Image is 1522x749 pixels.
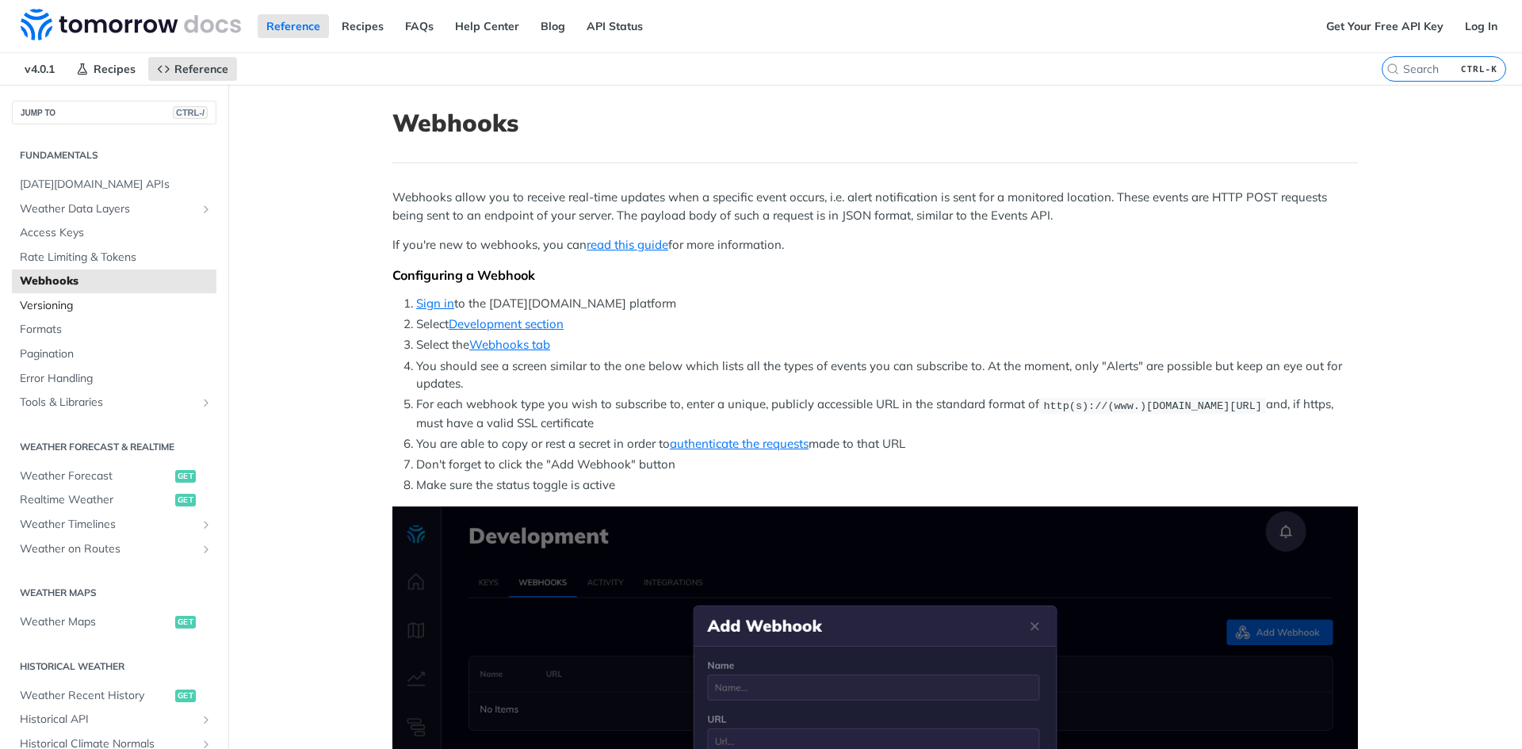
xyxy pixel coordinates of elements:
p: Webhooks allow you to receive real-time updates when a specific event occurs, i.e. alert notifica... [392,189,1358,224]
span: Weather Maps [20,614,171,630]
a: Get Your Free API Key [1317,14,1452,38]
span: Tools & Libraries [20,395,196,411]
a: Webhooks tab [469,337,550,352]
a: Webhooks [12,269,216,293]
span: http(s)://(www.)[DOMAIN_NAME][URL] [1043,399,1261,411]
a: Access Keys [12,221,216,245]
span: Pagination [20,346,212,362]
span: Error Handling [20,371,212,387]
a: Reference [148,57,237,81]
h2: Historical Weather [12,659,216,674]
a: Pagination [12,342,216,366]
a: Rate Limiting & Tokens [12,246,216,269]
a: Reference [258,14,329,38]
span: Weather Recent History [20,688,171,704]
span: Reference [174,62,228,76]
span: CTRL-/ [173,106,208,119]
span: get [175,616,196,629]
a: API Status [578,14,652,38]
button: Show subpages for Weather Data Layers [200,203,212,216]
a: Weather Data LayersShow subpages for Weather Data Layers [12,197,216,221]
a: Recipes [333,14,392,38]
li: Select [416,315,1358,334]
a: Weather Mapsget [12,610,216,634]
li: Don't forget to click the "Add Webhook" button [416,456,1358,474]
span: Weather Forecast [20,468,171,484]
li: to the [DATE][DOMAIN_NAME] platform [416,295,1358,313]
a: [DATE][DOMAIN_NAME] APIs [12,173,216,197]
span: get [175,494,196,506]
a: Recipes [67,57,144,81]
span: get [175,470,196,483]
span: v4.0.1 [16,57,63,81]
button: JUMP TOCTRL-/ [12,101,216,124]
span: Formats [20,322,212,338]
span: Realtime Weather [20,492,171,508]
span: Rate Limiting & Tokens [20,250,212,266]
h2: Weather Forecast & realtime [12,440,216,454]
li: Make sure the status toggle is active [416,476,1358,495]
li: For each webhook type you wish to subscribe to, enter a unique, publicly accessible URL in the st... [416,396,1358,432]
button: Show subpages for Weather Timelines [200,518,212,531]
span: Historical API [20,712,196,728]
a: Historical APIShow subpages for Historical API [12,708,216,732]
div: Configuring a Webhook [392,267,1358,283]
a: read this guide [587,237,668,252]
a: Weather Forecastget [12,464,216,488]
li: You are able to copy or rest a secret in order to made to that URL [416,435,1358,453]
a: Versioning [12,294,216,318]
span: Recipes [94,62,136,76]
a: Sign in [416,296,454,311]
li: Select the [416,336,1358,354]
img: Tomorrow.io Weather API Docs [21,9,241,40]
a: Realtime Weatherget [12,488,216,512]
span: Webhooks [20,273,212,289]
li: You should see a screen similar to the one below which lists all the types of events you can subs... [416,357,1358,393]
span: Versioning [20,298,212,314]
h2: Weather Maps [12,586,216,600]
a: Error Handling [12,367,216,391]
p: If you're new to webhooks, you can for more information. [392,236,1358,254]
span: Access Keys [20,225,212,241]
a: FAQs [396,14,442,38]
a: Weather on RoutesShow subpages for Weather on Routes [12,537,216,561]
a: Development section [449,316,564,331]
button: Show subpages for Historical API [200,713,212,726]
span: Weather Data Layers [20,201,196,217]
button: Show subpages for Weather on Routes [200,543,212,556]
span: get [175,690,196,702]
a: Blog [532,14,574,38]
a: Tools & LibrariesShow subpages for Tools & Libraries [12,391,216,415]
a: Weather TimelinesShow subpages for Weather Timelines [12,513,216,537]
a: Formats [12,318,216,342]
span: [DATE][DOMAIN_NAME] APIs [20,177,212,193]
span: Weather on Routes [20,541,196,557]
svg: Search [1386,63,1399,75]
a: Weather Recent Historyget [12,684,216,708]
a: Help Center [446,14,528,38]
button: Show subpages for Tools & Libraries [200,396,212,409]
h2: Fundamentals [12,148,216,162]
h1: Webhooks [392,109,1358,137]
a: authenticate the requests [670,436,809,451]
kbd: CTRL-K [1457,61,1501,77]
span: Weather Timelines [20,517,196,533]
a: Log In [1456,14,1506,38]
